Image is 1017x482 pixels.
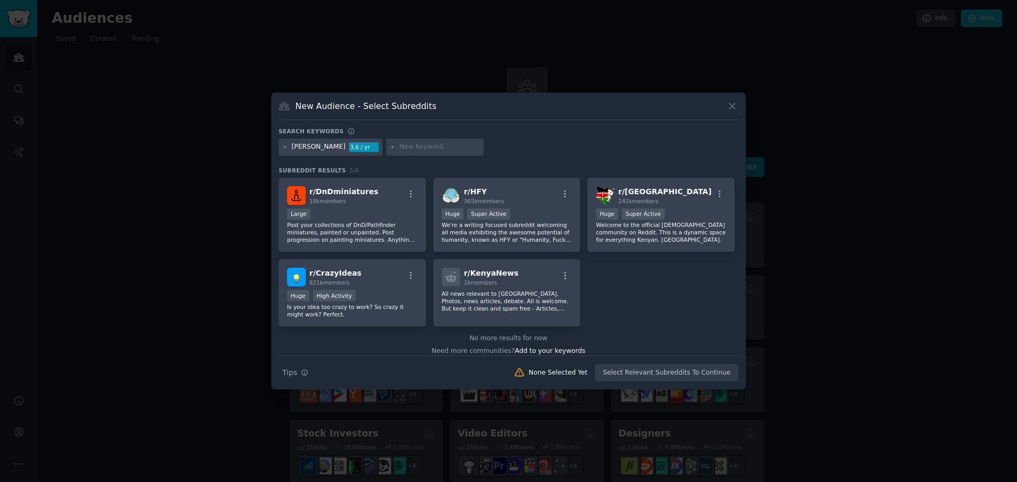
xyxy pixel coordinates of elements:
[287,186,306,205] img: DnDminiatures
[309,269,361,277] span: r/ CrazyIdeas
[279,167,346,174] span: Subreddit Results
[618,198,658,204] span: 241k members
[350,167,359,174] span: 5 / 6
[279,343,738,356] div: Need more communities?
[467,208,510,220] div: Super Active
[309,279,350,286] span: 821k members
[287,208,310,220] div: Large
[313,290,356,301] div: High Activity
[296,101,436,112] h3: New Audience - Select Subreddits
[464,279,497,286] span: 1k members
[515,347,585,354] span: Add to your keywords
[309,187,378,196] span: r/ DnDminiatures
[596,186,614,205] img: Kenya
[399,142,480,152] input: New Keyword
[442,208,464,220] div: Huge
[464,269,519,277] span: r/ KenyaNews
[464,187,487,196] span: r/ HFY
[622,208,665,220] div: Super Active
[287,290,309,301] div: Huge
[279,334,738,343] div: No more results for now
[309,198,346,204] span: 18k members
[292,142,346,152] div: [PERSON_NAME]
[279,128,344,135] h3: Search keywords
[287,268,306,286] img: CrazyIdeas
[442,186,460,205] img: HFY
[349,142,379,152] div: 3.6 / yr
[282,367,297,378] span: Tips
[596,221,726,243] p: Welcome to the official [DEMOGRAPHIC_DATA] community on Reddit. This is a dynamic space for every...
[529,368,587,378] div: None Selected Yet
[279,363,312,382] button: Tips
[596,208,618,220] div: Huge
[287,221,417,243] p: Post your collections of DnD/Pathfinder miniatures, painted or unpainted. Post progression on pai...
[442,290,572,312] p: All news relevant to [GEOGRAPHIC_DATA]. Photos, news articles, debate. All is welcome. But keep i...
[464,198,504,204] span: 365k members
[442,221,572,243] p: We're a writing focused subreddit welcoming all media exhibiting the awesome potential of humanit...
[287,303,417,318] p: Is your idea too crazy to work? So crazy it might work? Perfect.
[618,187,711,196] span: r/ [GEOGRAPHIC_DATA]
